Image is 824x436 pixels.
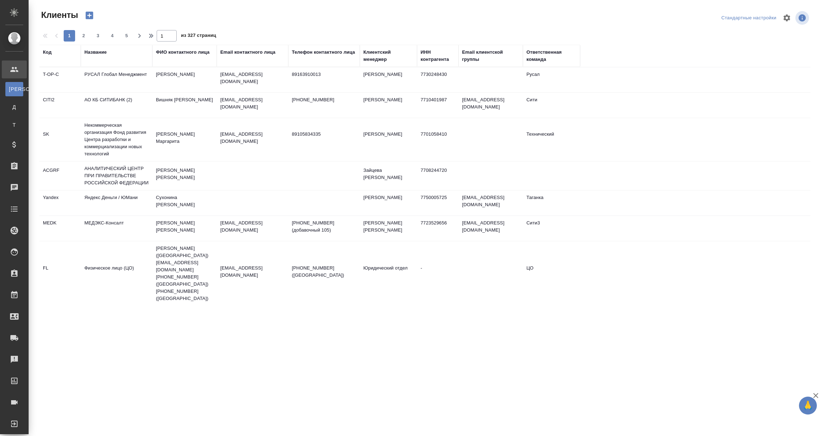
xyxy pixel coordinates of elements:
[220,49,275,56] div: Email контактного лица
[152,190,217,215] td: Сухонина [PERSON_NAME]
[220,71,285,85] p: [EMAIL_ADDRESS][DOMAIN_NAME]
[360,163,417,188] td: Зайцева [PERSON_NAME]
[417,93,458,118] td: 7710401987
[39,190,81,215] td: Yandex
[121,32,132,39] span: 5
[462,49,519,63] div: Email клиентской группы
[39,261,81,286] td: FL
[360,190,417,215] td: [PERSON_NAME]
[81,216,152,241] td: МЕДЭКС-Консалт
[523,190,580,215] td: Таганка
[220,265,285,279] p: [EMAIL_ADDRESS][DOMAIN_NAME]
[523,127,580,152] td: Технический
[220,131,285,145] p: [EMAIL_ADDRESS][DOMAIN_NAME]
[9,103,20,111] span: Д
[78,30,89,42] button: 2
[778,9,795,26] span: Настроить таблицу
[92,32,104,39] span: 3
[39,9,78,21] span: Клиенты
[458,216,523,241] td: [EMAIL_ADDRESS][DOMAIN_NAME]
[360,93,417,118] td: [PERSON_NAME]
[78,32,89,39] span: 2
[417,261,458,286] td: -
[523,216,580,241] td: Сити3
[292,131,356,138] p: 89105834335
[292,219,356,234] p: [PHONE_NUMBER] (добавочный 105)
[292,71,356,78] p: 89163910013
[458,190,523,215] td: [EMAIL_ADDRESS][DOMAIN_NAME]
[458,93,523,118] td: [EMAIL_ADDRESS][DOMAIN_NAME]
[417,163,458,188] td: 7708244720
[81,93,152,118] td: АО КБ СИТИБАНК (2)
[292,96,356,103] p: [PHONE_NUMBER]
[156,49,210,56] div: ФИО контактного лица
[81,190,152,215] td: Яндекс Деньги / ЮМани
[121,30,132,42] button: 5
[152,163,217,188] td: [PERSON_NAME] [PERSON_NAME]
[360,67,417,92] td: [PERSON_NAME]
[523,93,580,118] td: Сити
[795,11,810,25] span: Посмотреть информацию
[5,82,23,96] a: [PERSON_NAME]
[152,241,217,306] td: [PERSON_NAME] ([GEOGRAPHIC_DATA]) [EMAIL_ADDRESS][DOMAIN_NAME] [PHONE_NUMBER] ([GEOGRAPHIC_DATA])...
[292,49,355,56] div: Телефон контактного лица
[9,86,20,93] span: [PERSON_NAME]
[526,49,577,63] div: Ответственная команда
[81,161,152,190] td: АНАЛИТИЧЕСКИЙ ЦЕНТР ПРИ ПРАВИТЕЛЬСТВЕ РОССИЙСКОЙ ФЕДЕРАЦИИ
[39,93,81,118] td: CITI2
[9,121,20,129] span: Т
[363,49,413,63] div: Клиентский менеджер
[81,9,98,21] button: Создать
[417,67,458,92] td: 7730248430
[360,261,417,286] td: Юридический отдел
[39,127,81,152] td: SK
[152,67,217,92] td: [PERSON_NAME]
[152,216,217,241] td: [PERSON_NAME] [PERSON_NAME]
[107,30,118,42] button: 4
[81,67,152,92] td: РУСАЛ Глобал Менеджмент
[92,30,104,42] button: 3
[417,127,458,152] td: 7701058410
[360,216,417,241] td: [PERSON_NAME] [PERSON_NAME]
[152,127,217,152] td: [PERSON_NAME] Маргарита
[5,118,23,132] a: Т
[523,261,580,286] td: ЦО
[84,49,107,56] div: Название
[799,397,817,415] button: 🙏
[220,219,285,234] p: [EMAIL_ADDRESS][DOMAIN_NAME]
[39,216,81,241] td: MEDK
[152,93,217,118] td: Вишняк [PERSON_NAME]
[421,49,455,63] div: ИНН контрагента
[81,118,152,161] td: Некоммерческая организация Фонд развития Центра разработки и коммерциализации новых технологий
[181,31,216,42] span: из 327 страниц
[5,100,23,114] a: Д
[523,67,580,92] td: Русал
[360,127,417,152] td: [PERSON_NAME]
[81,261,152,286] td: Физическое лицо (ЦО)
[39,163,81,188] td: ACGRF
[720,13,778,24] div: split button
[292,265,356,279] p: [PHONE_NUMBER] ([GEOGRAPHIC_DATA])
[417,190,458,215] td: 7750005725
[802,398,814,413] span: 🙏
[220,96,285,111] p: [EMAIL_ADDRESS][DOMAIN_NAME]
[417,216,458,241] td: 7723529656
[43,49,51,56] div: Код
[107,32,118,39] span: 4
[39,67,81,92] td: T-OP-C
